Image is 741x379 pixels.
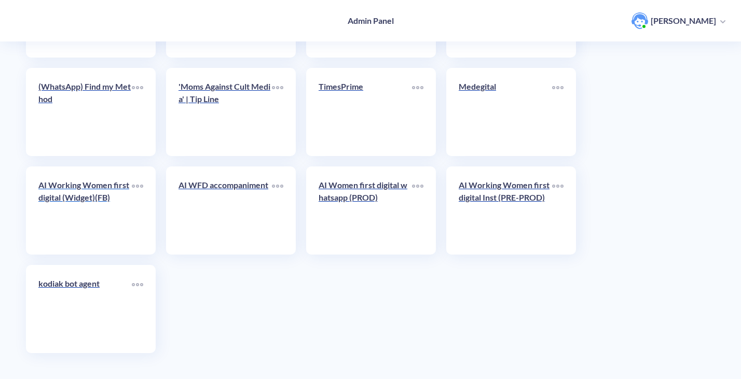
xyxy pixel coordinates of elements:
p: AI Women first digital whatsapp (PROD) [319,179,412,204]
p: kodiak bot agent [38,277,132,290]
a: AI Working Women first digital (Widget)(FB) [38,179,132,242]
a: AI WFD accompaniment [179,179,272,242]
p: 'Moms Against Cult Media' | Tip Line [179,80,272,105]
a: Medegital [459,80,552,144]
p: AI Working Women first digital Inst (PRE-PROD) [459,179,552,204]
a: (WhatsApp) Find my Method [38,80,132,144]
p: AI WFD accompaniment [179,179,272,191]
p: [PERSON_NAME] [651,15,716,26]
p: Medegital [459,80,552,93]
p: AI Working Women first digital (Widget)(FB) [38,179,132,204]
h4: Admin Panel [348,16,394,25]
a: 'Moms Against Cult Media' | Tip Line [179,80,272,144]
p: TimesPrime [319,80,412,93]
a: kodiak bot agent [38,277,132,341]
a: AI Working Women first digital Inst (PRE-PROD) [459,179,552,242]
a: AI Women first digital whatsapp (PROD) [319,179,412,242]
img: user photo [632,12,648,29]
button: user photo[PERSON_NAME] [626,11,731,30]
a: TimesPrime [319,80,412,144]
p: (WhatsApp) Find my Method [38,80,132,105]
